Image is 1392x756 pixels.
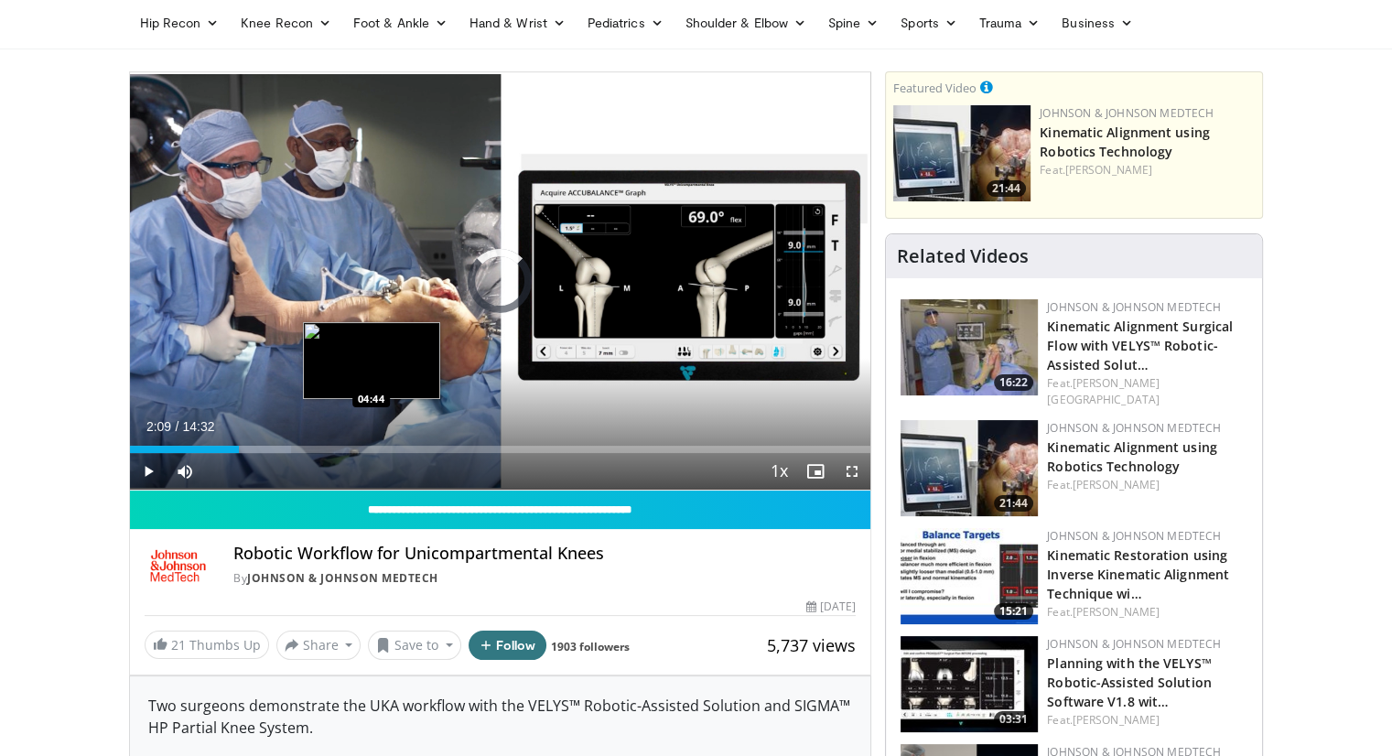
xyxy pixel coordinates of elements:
[145,544,212,588] img: Johnson & Johnson MedTech
[761,453,797,490] button: Playback Rate
[342,5,459,41] a: Foot & Ankle
[994,711,1033,728] span: 03:31
[1047,546,1229,602] a: Kinematic Restoration using Inverse Kinematic Alignment Technique wi…
[901,636,1038,732] a: 03:31
[1073,604,1160,620] a: [PERSON_NAME]
[1047,375,1247,408] div: Feat.
[806,599,856,615] div: [DATE]
[146,419,171,434] span: 2:09
[129,5,231,41] a: Hip Recon
[1073,477,1160,492] a: [PERSON_NAME]
[233,544,856,564] h4: Robotic Workflow for Unicompartmental Knees
[674,5,817,41] a: Shoulder & Elbow
[469,631,547,660] button: Follow
[130,446,871,453] div: Progress Bar
[1047,420,1221,436] a: Johnson & Johnson MedTech
[901,299,1038,395] a: 16:22
[230,5,342,41] a: Knee Recon
[303,322,440,399] img: image.jpeg
[1047,318,1233,373] a: Kinematic Alignment Surgical Flow with VELYS™ Robotic-Assisted Solut…
[167,453,203,490] button: Mute
[901,528,1038,624] a: 15:21
[368,631,461,660] button: Save to
[130,453,167,490] button: Play
[276,631,361,660] button: Share
[890,5,968,41] a: Sports
[893,105,1031,201] a: 21:44
[247,570,438,586] a: Johnson & Johnson MedTech
[1047,528,1221,544] a: Johnson & Johnson MedTech
[893,80,977,96] small: Featured Video
[901,528,1038,624] img: c3704768-32c2-46ef-8634-98aedd80a818.150x105_q85_crop-smart_upscale.jpg
[1047,438,1217,475] a: Kinematic Alignment using Robotics Technology
[1040,105,1214,121] a: Johnson & Johnson MedTech
[551,639,630,654] a: 1903 followers
[1040,124,1210,160] a: Kinematic Alignment using Robotics Technology
[901,636,1038,732] img: 03645a01-2c96-4821-a897-65d5b8c84622.150x105_q85_crop-smart_upscale.jpg
[459,5,577,41] a: Hand & Wrist
[994,374,1033,391] span: 16:22
[233,570,856,587] div: By
[994,603,1033,620] span: 15:21
[797,453,834,490] button: Enable picture-in-picture mode
[1047,636,1221,652] a: Johnson & Johnson MedTech
[901,420,1038,516] img: 85482610-0380-4aae-aa4a-4a9be0c1a4f1.150x105_q85_crop-smart_upscale.jpg
[1047,299,1221,315] a: Johnson & Johnson MedTech
[968,5,1052,41] a: Trauma
[1047,654,1212,710] a: Planning with the VELYS™ Robotic-Assisted Solution Software V1.8 wit…
[1047,604,1247,621] div: Feat.
[145,631,269,659] a: 21 Thumbs Up
[1065,162,1152,178] a: [PERSON_NAME]
[901,420,1038,516] a: 21:44
[1040,162,1255,178] div: Feat.
[893,105,1031,201] img: 85482610-0380-4aae-aa4a-4a9be0c1a4f1.150x105_q85_crop-smart_upscale.jpg
[182,419,214,434] span: 14:32
[130,72,871,491] video-js: Video Player
[176,419,179,434] span: /
[1047,375,1160,407] a: [PERSON_NAME][GEOGRAPHIC_DATA]
[834,453,870,490] button: Fullscreen
[1047,477,1247,493] div: Feat.
[817,5,890,41] a: Spine
[1073,712,1160,728] a: [PERSON_NAME]
[901,299,1038,395] img: 22b3d5e8-ada8-4647-84b0-4312b2f66353.150x105_q85_crop-smart_upscale.jpg
[1051,5,1144,41] a: Business
[994,495,1033,512] span: 21:44
[171,636,186,653] span: 21
[767,634,856,656] span: 5,737 views
[987,180,1026,197] span: 21:44
[1047,712,1247,729] div: Feat.
[577,5,674,41] a: Pediatrics
[897,245,1029,267] h4: Related Videos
